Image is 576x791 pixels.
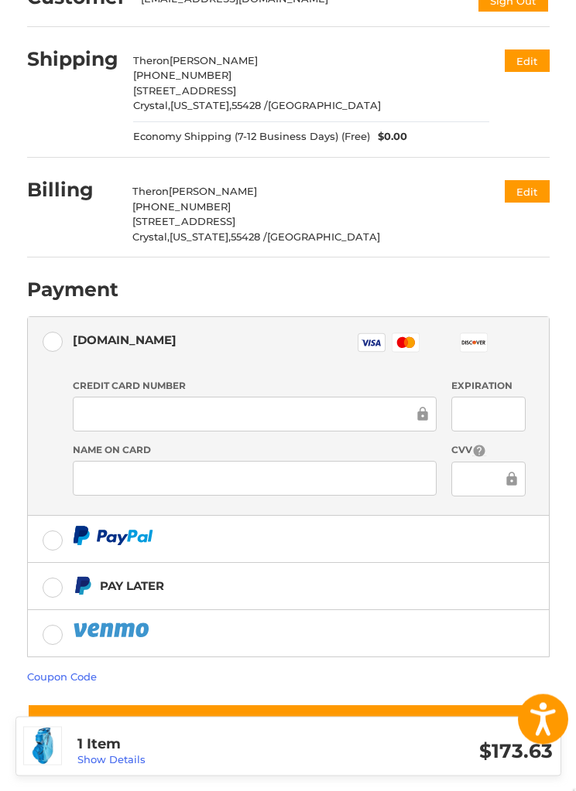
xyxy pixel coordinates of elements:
span: Theron [133,55,170,67]
h3: 1 Item [77,735,315,753]
img: Sun Mountain Golf 2024 C-130 14-Way Cart Bag [24,728,61,765]
span: 55428 / [231,231,267,244]
img: PayPal icon [73,621,152,640]
span: [PHONE_NUMBER] [133,70,231,82]
span: Crystal, [133,100,170,112]
button: Edit [505,181,550,203]
span: Crystal, [132,231,170,244]
span: 55428 / [231,100,268,112]
img: Pay Later icon [73,577,92,596]
span: [STREET_ADDRESS] [133,85,236,97]
h2: Billing [27,179,118,203]
span: Economy Shipping (7-12 Business Days) (Free) [133,130,370,145]
h3: $173.63 [315,739,553,763]
a: Coupon Code [27,671,97,684]
button: Place Order [27,704,550,748]
span: [GEOGRAPHIC_DATA] [267,231,380,244]
label: Expiration [451,380,526,394]
img: PayPal icon [73,527,153,546]
span: [PERSON_NAME] [170,55,258,67]
label: CVV [451,444,526,459]
h2: Shipping [27,48,118,72]
span: [US_STATE], [170,100,231,112]
span: [PERSON_NAME] [169,186,257,198]
div: Pay Later [100,574,164,599]
span: $0.00 [370,130,407,145]
span: [STREET_ADDRESS] [132,216,235,228]
label: Credit Card Number [73,380,437,394]
span: [GEOGRAPHIC_DATA] [268,100,381,112]
span: [PHONE_NUMBER] [132,201,231,213]
label: Name on Card [73,444,437,458]
button: Edit [505,50,550,73]
h2: Payment [27,278,118,302]
span: [US_STATE], [170,231,231,244]
a: Show Details [77,753,146,765]
span: Theron [132,186,169,198]
div: [DOMAIN_NAME] [73,328,177,353]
